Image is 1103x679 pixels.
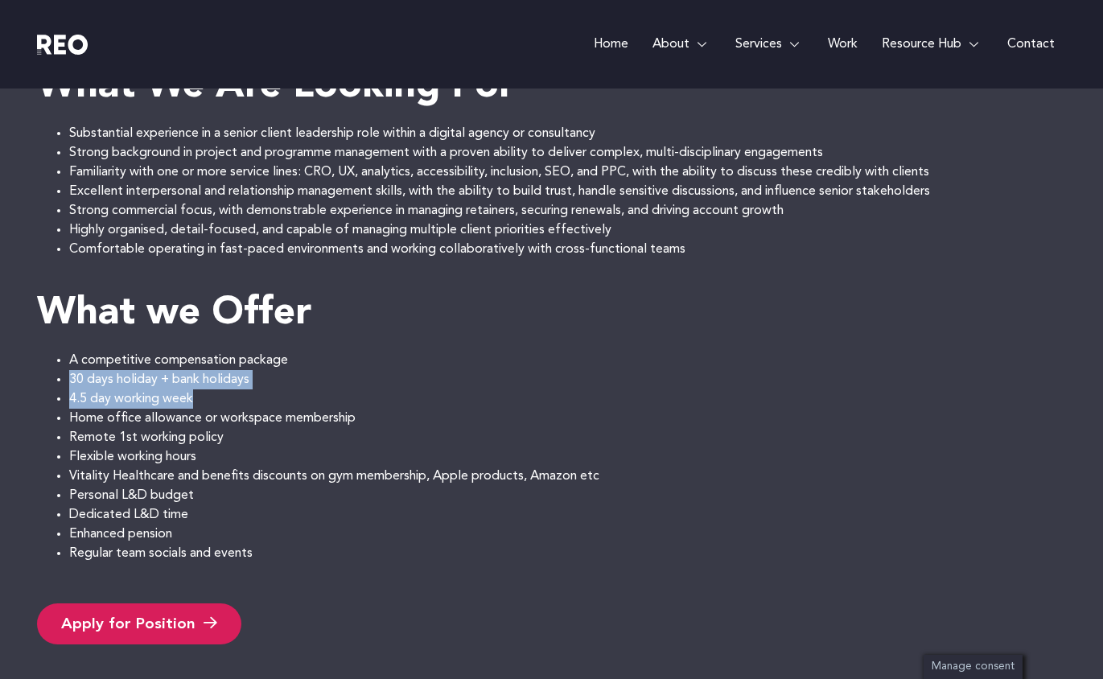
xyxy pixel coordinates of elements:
[69,370,1067,389] li: 30 days holiday + bank holidays
[69,544,1067,563] li: Regular team socials and events
[69,201,1067,220] li: Strong commercial focus, with demonstrable experience in managing retainers, securing renewals, a...
[69,389,1067,409] li: 4.5 day working week
[69,163,1067,182] li: Familiarity with one or more service lines: CRO, UX, analytics, accessibility, inclusion, SEO, an...
[37,68,515,106] strong: What We Are Looking For
[69,505,1067,525] li: Dedicated L&D time
[69,143,1067,163] li: Strong background in project and programme management with a proven ability to deliver complex, m...
[69,182,1067,201] li: Excellent interpersonal and relationship management skills, with the ability to build trust, hand...
[69,124,1067,143] li: Substantial experience in a senior client leadership role within a digital agency or consultancy
[69,525,1067,544] li: Enhanced pension
[69,220,1067,240] li: Highly organised, detail-focused, and capable of managing multiple client priorities effectively
[37,603,241,644] a: Apply for Position
[37,294,311,333] strong: What we Offer
[932,661,1015,672] span: Manage consent
[69,447,1067,467] li: Flexible working hours
[69,428,1067,447] li: Remote 1st working policy
[69,467,1067,486] li: Vitality Healthcare and benefits discounts on gym membership, Apple products, Amazon etc
[69,351,1067,370] li: A competitive compensation package
[69,486,1067,505] li: Personal L&D budget
[69,240,1067,259] li: Comfortable operating in fast-paced environments and working collaboratively with cross-functiona...
[69,409,1067,428] li: Home office allowance or workspace membership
